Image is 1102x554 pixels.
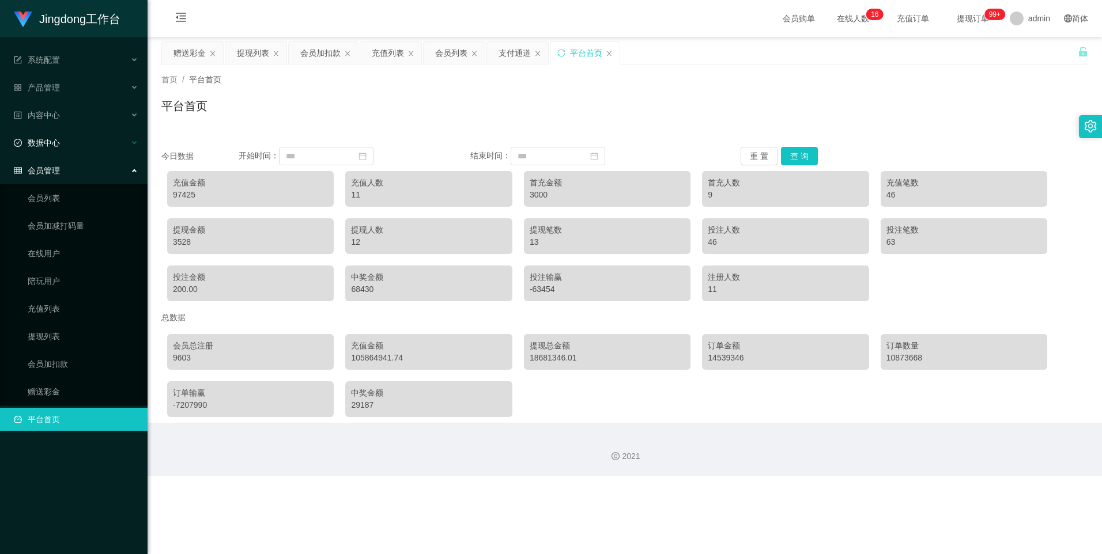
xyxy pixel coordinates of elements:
i: 图标: form [14,56,22,64]
span: 在线人数 [831,14,875,22]
div: 29187 [351,399,506,411]
sup: 980 [984,9,1005,20]
i: 图标: check-circle-o [14,139,22,147]
span: 系统配置 [14,55,60,64]
div: 投注笔数 [886,224,1041,236]
div: 支付通道 [499,42,531,64]
a: 在线用户 [28,242,138,265]
div: 充值笔数 [886,177,1041,189]
div: 充值金额 [173,177,328,189]
span: 结束时间： [470,151,511,160]
i: 图标: close [344,50,351,57]
i: 图标: close [534,50,541,57]
a: 充值列表 [28,297,138,320]
i: 图标: calendar [590,152,598,160]
a: 会员列表 [28,187,138,210]
div: 中奖金额 [351,387,506,399]
i: 图标: copyright [612,452,620,460]
button: 查 询 [781,147,818,165]
span: 首页 [161,75,178,84]
div: 14539346 [708,352,863,364]
div: 会员总注册 [173,340,328,352]
div: 63 [886,236,1041,248]
i: 图标: calendar [358,152,367,160]
i: 图标: close [209,50,216,57]
div: 充值金额 [351,340,506,352]
a: Jingdong工作台 [14,14,120,23]
i: 图标: setting [1084,120,1097,132]
button: 重 置 [741,147,778,165]
img: logo.9652507e.png [14,12,32,28]
div: 注册人数 [708,271,863,283]
div: 68430 [351,283,506,295]
div: 105864941.74 [351,352,506,364]
div: 赠送彩金 [173,42,206,64]
div: 提现笔数 [530,224,685,236]
a: 提现列表 [28,325,138,348]
div: 11 [708,283,863,295]
div: 提现人数 [351,224,506,236]
i: 图标: profile [14,111,22,119]
i: 图标: global [1064,14,1072,22]
span: 平台首页 [189,75,221,84]
a: 陪玩用户 [28,270,138,293]
a: 赠送彩金 [28,380,138,403]
div: 充值人数 [351,177,506,189]
div: 46 [708,236,863,248]
i: 图标: close [273,50,280,57]
div: 首充人数 [708,177,863,189]
h1: Jingdong工作台 [39,1,120,37]
i: 图标: sync [557,49,565,57]
div: 总数据 [161,307,1088,328]
i: 图标: unlock [1078,47,1088,57]
div: 提现列表 [237,42,269,64]
a: 会员加减打码量 [28,214,138,237]
div: 9 [708,189,863,201]
div: 3000 [530,189,685,201]
div: 投注金额 [173,271,328,283]
div: 平台首页 [570,42,602,64]
a: 会员加扣款 [28,352,138,375]
div: 投注人数 [708,224,863,236]
div: 46 [886,189,1041,201]
i: 图标: table [14,166,22,174]
i: 图标: close [606,50,613,57]
i: 图标: close [407,50,414,57]
div: 97425 [173,189,328,201]
div: 18681346.01 [530,352,685,364]
div: 11 [351,189,506,201]
span: 产品管理 [14,83,60,92]
div: 3528 [173,236,328,248]
div: 订单数量 [886,340,1041,352]
div: 9603 [173,352,328,364]
p: 6 [875,9,879,20]
div: 订单金额 [708,340,863,352]
div: 13 [530,236,685,248]
span: 充值订单 [891,14,935,22]
div: 会员列表 [435,42,467,64]
div: 2021 [157,450,1093,462]
div: 订单输赢 [173,387,328,399]
div: 10873668 [886,352,1041,364]
div: 首充金额 [530,177,685,189]
div: 会员加扣款 [300,42,341,64]
div: 投注输赢 [530,271,685,283]
span: 提现订单 [951,14,995,22]
i: 图标: appstore-o [14,84,22,92]
div: 200.00 [173,283,328,295]
span: / [182,75,184,84]
div: 充值列表 [372,42,404,64]
div: 12 [351,236,506,248]
h1: 平台首页 [161,97,207,115]
div: 中奖金额 [351,271,506,283]
div: 今日数据 [161,150,239,162]
i: 图标: menu-fold [161,1,201,37]
i: 图标: close [471,50,478,57]
div: 提现总金额 [530,340,685,352]
a: 图标: dashboard平台首页 [14,408,138,431]
span: 会员管理 [14,166,60,175]
div: -63454 [530,283,685,295]
span: 数据中心 [14,138,60,147]
div: -7207990 [173,399,328,411]
p: 1 [871,9,875,20]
